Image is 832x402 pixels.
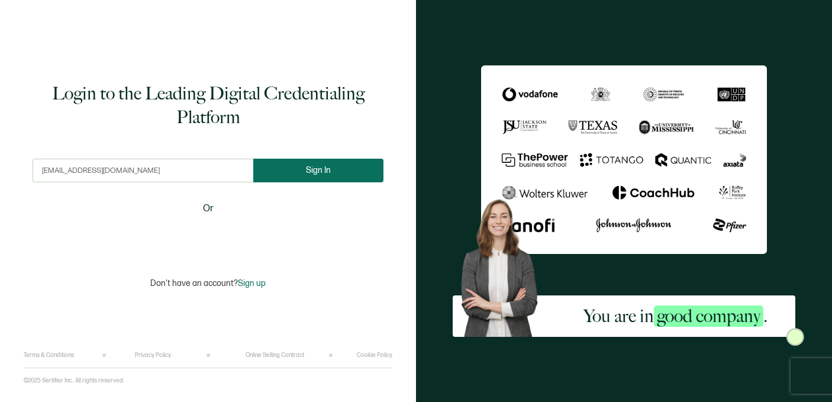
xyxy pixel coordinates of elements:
[33,82,383,129] h1: Login to the Leading Digital Credentialing Platform
[246,352,304,359] a: Online Selling Contract
[135,352,171,359] a: Privacy Policy
[24,352,74,359] a: Terms & Conditions
[238,278,266,288] span: Sign up
[24,377,124,384] p: ©2025 Sertifier Inc.. All rights reserved.
[481,65,766,253] img: Sertifier Login - You are in <span class="strong-h">good company</span>.
[654,305,763,327] span: good company
[33,159,253,182] input: Enter your work email address
[453,192,556,337] img: Sertifier Login - You are in <span class="strong-h">good company</span>. Hero
[203,201,214,216] span: Or
[134,224,282,250] iframe: Sign in with Google Button
[357,352,392,359] a: Cookie Policy
[583,304,767,328] h2: You are in .
[150,278,266,288] p: Don't have an account?
[306,166,331,175] span: Sign In
[253,159,383,182] button: Sign In
[140,224,276,250] div: Sign in with Google. Opens in new tab
[786,328,804,346] img: Sertifier Login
